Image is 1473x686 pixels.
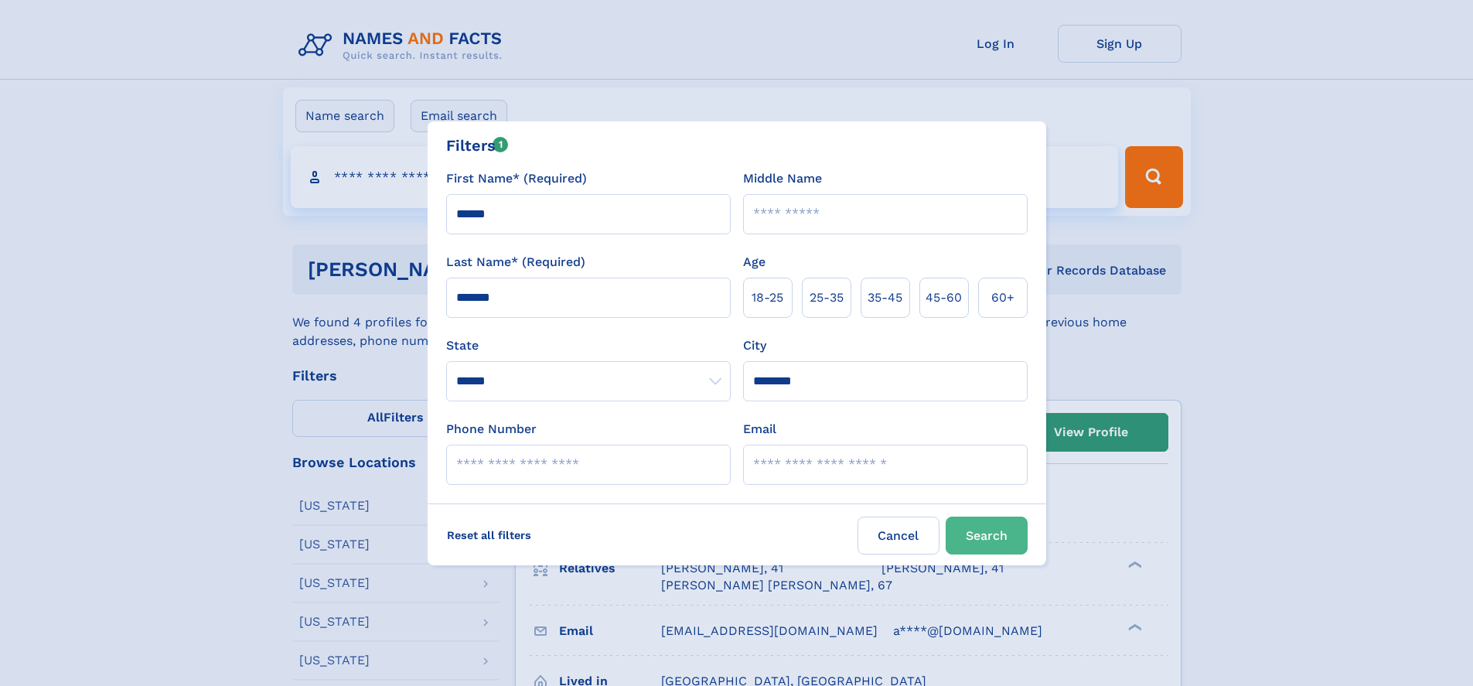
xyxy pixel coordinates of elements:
[446,134,509,157] div: Filters
[446,169,587,188] label: First Name* (Required)
[810,288,844,307] span: 25‑35
[446,253,585,271] label: Last Name* (Required)
[446,336,731,355] label: State
[446,420,537,439] label: Phone Number
[868,288,902,307] span: 35‑45
[437,517,541,554] label: Reset all filters
[752,288,783,307] span: 18‑25
[946,517,1028,555] button: Search
[926,288,962,307] span: 45‑60
[991,288,1014,307] span: 60+
[743,336,766,355] label: City
[858,517,939,555] label: Cancel
[743,253,765,271] label: Age
[743,169,822,188] label: Middle Name
[743,420,776,439] label: Email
